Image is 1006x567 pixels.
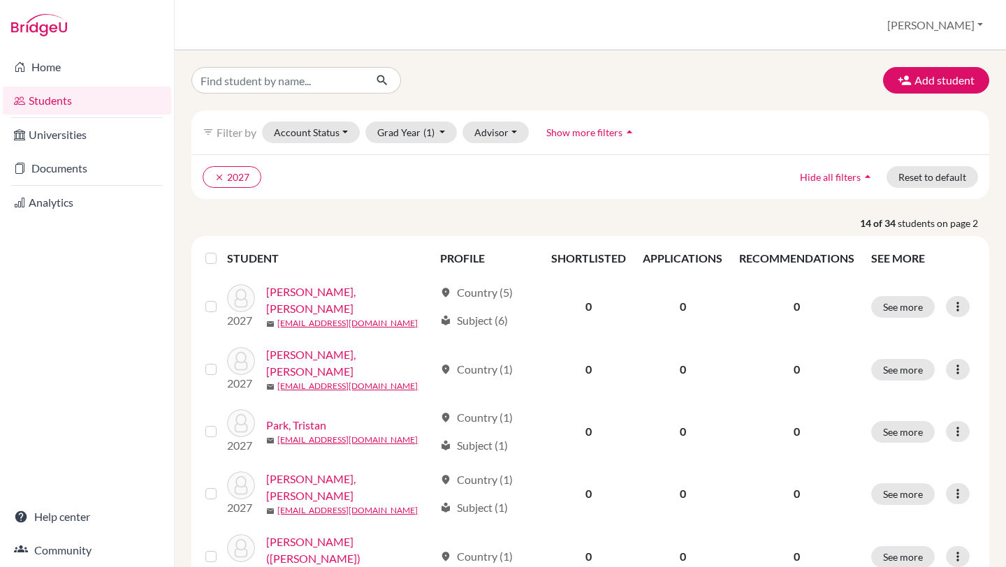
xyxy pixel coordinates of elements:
p: 0 [739,423,854,440]
input: Find student by name... [191,67,365,94]
i: arrow_drop_up [861,170,875,184]
th: APPLICATIONS [634,242,731,275]
span: mail [266,507,275,515]
th: PROFILE [432,242,543,275]
div: Country (5) [440,284,513,301]
button: Hide all filtersarrow_drop_up [788,166,887,188]
p: 2027 [227,437,255,454]
span: (1) [423,126,435,138]
a: [EMAIL_ADDRESS][DOMAIN_NAME] [277,317,418,330]
span: local_library [440,315,451,326]
a: Universities [3,121,171,149]
i: arrow_drop_up [622,125,636,139]
td: 0 [634,462,731,525]
td: 0 [543,275,634,338]
img: Bridge-U [11,14,67,36]
p: 0 [739,548,854,565]
button: See more [871,296,935,318]
button: See more [871,421,935,443]
div: Subject (6) [440,312,508,329]
button: clear2027 [203,166,261,188]
img: Shin, Hyunsung (Henry) [227,534,255,562]
a: [EMAIL_ADDRESS][DOMAIN_NAME] [277,380,418,392]
span: location_on [440,474,451,485]
a: Students [3,87,171,115]
span: location_on [440,551,451,562]
div: Country (1) [440,409,513,426]
a: [EMAIL_ADDRESS][DOMAIN_NAME] [277,504,418,517]
th: SHORTLISTED [543,242,634,275]
button: Advisor [462,121,529,143]
div: Country (1) [440,361,513,378]
button: See more [871,483,935,505]
span: Hide all filters [800,171,861,183]
td: 0 [634,401,731,462]
a: [EMAIL_ADDRESS][DOMAIN_NAME] [277,434,418,446]
i: filter_list [203,126,214,138]
a: Help center [3,503,171,531]
a: [PERSON_NAME] ([PERSON_NAME]) [266,533,434,567]
th: SEE MORE [863,242,984,275]
button: Grad Year(1) [365,121,458,143]
p: 2027 [227,312,255,329]
a: Analytics [3,189,171,216]
p: 0 [739,485,854,502]
div: Subject (1) [440,499,508,516]
p: 2027 [227,499,255,516]
span: students on page 2 [898,216,989,230]
strong: 14 of 34 [860,216,898,230]
p: 0 [739,361,854,378]
div: Country (1) [440,548,513,565]
a: Community [3,536,171,564]
span: Filter by [217,126,256,139]
a: [PERSON_NAME], [PERSON_NAME] [266,283,434,317]
button: See more [871,359,935,381]
td: 0 [634,275,731,338]
button: Show more filtersarrow_drop_up [534,121,648,143]
p: 0 [739,298,854,315]
span: Show more filters [546,126,622,138]
span: local_library [440,502,451,513]
button: Reset to default [887,166,978,188]
i: clear [214,172,224,182]
span: mail [266,436,275,445]
a: Home [3,53,171,81]
a: Documents [3,154,171,182]
span: local_library [440,440,451,451]
div: Subject (1) [440,437,508,454]
span: mail [266,383,275,391]
button: Add student [883,67,989,94]
img: Oei Wiyono, Arsenius [227,347,255,375]
span: mail [266,320,275,328]
span: location_on [440,412,451,423]
a: [PERSON_NAME], [PERSON_NAME] [266,346,434,380]
td: 0 [634,338,731,401]
a: [PERSON_NAME], [PERSON_NAME] [266,471,434,504]
td: 0 [543,462,634,525]
th: RECOMMENDATIONS [731,242,863,275]
td: 0 [543,338,634,401]
button: Account Status [262,121,360,143]
img: Lou, Cindy [227,284,255,312]
div: Country (1) [440,471,513,488]
td: 0 [543,401,634,462]
th: STUDENT [227,242,432,275]
span: location_on [440,364,451,375]
p: 2027 [227,375,255,392]
img: Park, Tristan [227,409,255,437]
img: Satia Negoro, Mikaela [227,471,255,499]
span: location_on [440,287,451,298]
a: Park, Tristan [266,417,326,434]
button: [PERSON_NAME] [881,12,989,38]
